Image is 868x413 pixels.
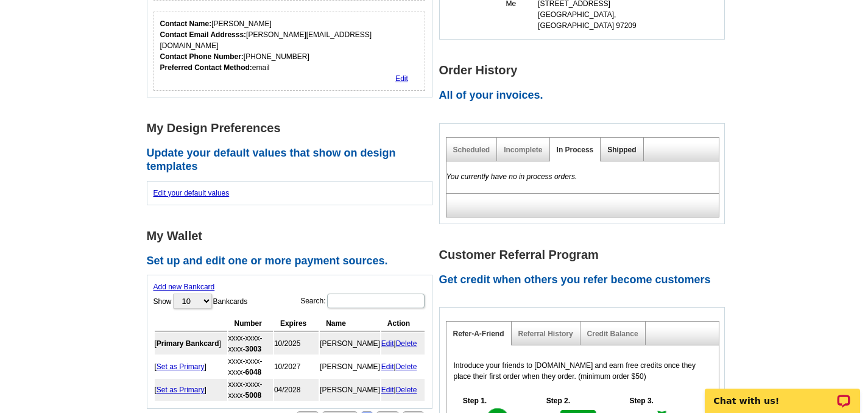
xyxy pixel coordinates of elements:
input: Search: [327,294,425,308]
a: In Process [557,146,594,154]
strong: 3003 [245,345,262,353]
a: Delete [396,362,417,371]
a: Edit [395,74,408,83]
a: Referral History [518,330,573,338]
th: Action [381,316,425,331]
h1: Customer Referral Program [439,249,732,261]
a: Add new Bankcard [153,283,215,291]
strong: Preferred Contact Method: [160,63,252,72]
td: 04/2028 [274,379,319,401]
a: Edit [381,362,394,371]
td: | [381,333,425,355]
a: Edit [381,386,394,394]
strong: 5008 [245,391,262,400]
td: | [381,356,425,378]
a: Scheduled [453,146,490,154]
select: ShowBankcards [173,294,212,309]
td: [ ] [155,333,227,355]
td: 10/2027 [274,356,319,378]
td: | [381,379,425,401]
a: Edit [381,339,394,348]
td: xxxx-xxxx-xxxx- [228,379,273,401]
td: [PERSON_NAME] [320,356,380,378]
h2: Get credit when others you refer become customers [439,274,732,287]
h2: Update your default values that show on design templates [147,147,439,173]
td: xxxx-xxxx-xxxx- [228,356,273,378]
p: Introduce your friends to [DOMAIN_NAME] and earn free credits once they place their first order w... [454,360,711,382]
div: Who should we contact regarding order issues? [153,12,426,91]
th: Expires [274,316,319,331]
td: xxxx-xxxx-xxxx- [228,333,273,355]
a: Edit your default values [153,189,230,197]
label: Show Bankcards [153,292,248,310]
td: [ ] [155,379,227,401]
h5: Step 3. [623,395,660,406]
strong: Contact Phone Number: [160,52,244,61]
h2: All of your invoices. [439,89,732,102]
em: You currently have no in process orders. [446,172,577,181]
h1: My Design Preferences [147,122,439,135]
a: Delete [396,386,417,394]
a: Incomplete [504,146,542,154]
h5: Step 1. [457,395,493,406]
iframe: LiveChat chat widget [697,375,868,413]
a: Refer-A-Friend [453,330,504,338]
h1: Order History [439,64,732,77]
h5: Step 2. [540,395,576,406]
th: Name [320,316,380,331]
td: [PERSON_NAME] [320,333,380,355]
strong: 6048 [245,368,262,376]
a: Delete [396,339,417,348]
a: Set as Primary [157,386,205,394]
a: Set as Primary [157,362,205,371]
h2: Set up and edit one or more payment sources. [147,255,439,268]
td: [ ] [155,356,227,378]
strong: Contact Name: [160,19,212,28]
a: Credit Balance [587,330,638,338]
b: Primary Bankcard [157,339,219,348]
th: Number [228,316,273,331]
h1: My Wallet [147,230,439,242]
td: 10/2025 [274,333,319,355]
a: Shipped [607,146,636,154]
td: [PERSON_NAME] [320,379,380,401]
strong: Contact Email Addresss: [160,30,247,39]
label: Search: [300,292,425,309]
div: [PERSON_NAME] [PERSON_NAME][EMAIL_ADDRESS][DOMAIN_NAME] [PHONE_NUMBER] email [160,18,419,73]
